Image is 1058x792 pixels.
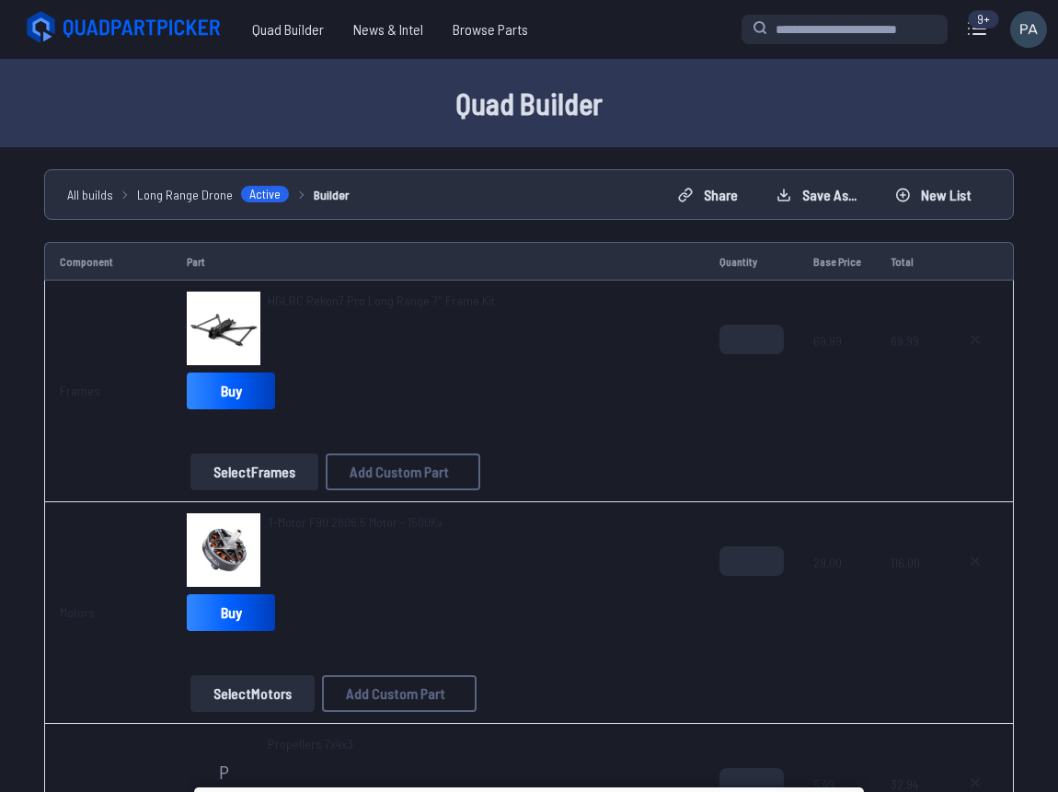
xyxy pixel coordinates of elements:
a: News & Intel [339,11,438,48]
span: P [219,763,229,781]
img: image [187,513,260,587]
td: Quantity [705,242,799,281]
td: Component [44,242,172,281]
span: 29.00 [813,546,861,635]
a: Motors [60,604,95,620]
td: Part [172,242,704,281]
img: image [187,292,260,365]
button: Add Custom Part [322,675,477,712]
span: HGLRC Rekon7 Pro Long Range 7" Frame Kit [268,293,495,308]
button: Add Custom Part [326,453,480,490]
a: Builder [314,185,350,204]
a: SelectMotors [187,675,318,712]
button: SelectFrames [190,453,318,490]
a: SelectFrames [187,453,322,490]
a: HGLRC Rekon7 Pro Long Range 7" Frame Kit [268,292,495,310]
span: Add Custom Part [346,686,445,701]
span: Long Range Drone [137,185,233,204]
span: 69.99 [891,325,923,413]
a: All builds [67,185,113,204]
h1: Quad Builder [22,81,1036,125]
a: Buy [187,373,275,409]
span: T-Motor F90 2806.5 Motor - 1500Kv [268,514,443,530]
a: Browse Parts [438,11,543,48]
span: Add Custom Part [350,465,449,479]
a: Buy [187,594,275,631]
button: SelectMotors [190,675,315,712]
a: Long Range DroneActive [137,185,290,204]
span: Active [240,185,290,203]
td: Total [876,242,937,281]
a: Frames [60,383,100,398]
button: New List [880,180,987,210]
img: User [1010,11,1047,48]
div: 9+ [968,10,999,29]
span: 116.00 [891,546,923,635]
span: 69.99 [813,325,861,413]
span: Propellers 7x4x3 [268,735,353,753]
a: Quad Builder [237,11,339,48]
button: Save as... [761,180,872,210]
a: T-Motor F90 2806.5 Motor - 1500Kv [268,513,443,532]
button: Share [662,180,753,210]
td: Base Price [799,242,876,281]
